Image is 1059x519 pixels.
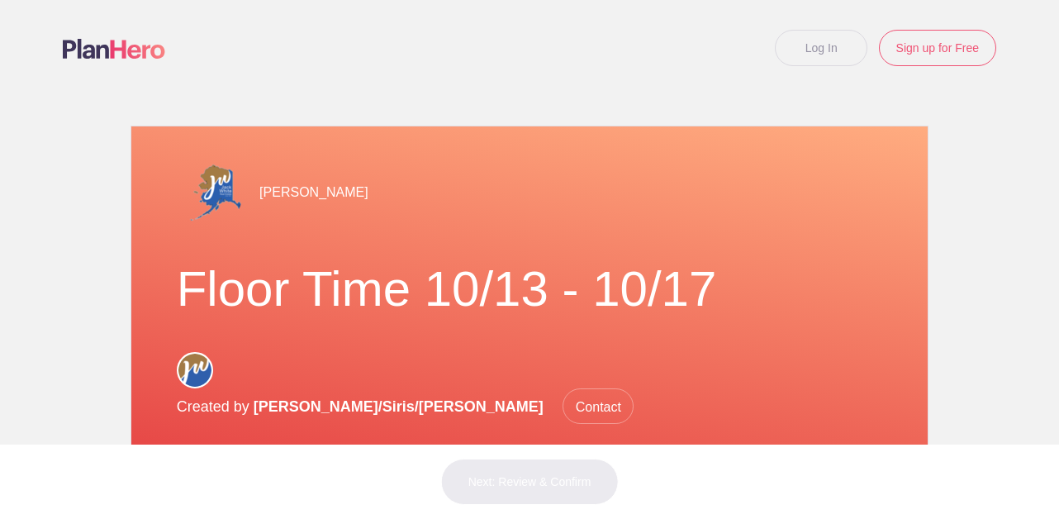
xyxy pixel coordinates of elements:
button: Next: Review & Confirm [441,459,619,505]
img: Logo main planhero [63,39,165,59]
span: [PERSON_NAME]/Siris/[PERSON_NAME] [254,398,544,415]
img: Alaska jw logo transparent [177,160,243,226]
span: Contact [563,388,634,424]
a: Log In [775,30,867,66]
h1: Floor Time 10/13 - 10/17 [177,259,883,319]
p: Created by [177,388,634,425]
a: Sign up for Free [879,30,996,66]
img: Circle for social [177,352,213,388]
div: [PERSON_NAME] [177,160,883,226]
